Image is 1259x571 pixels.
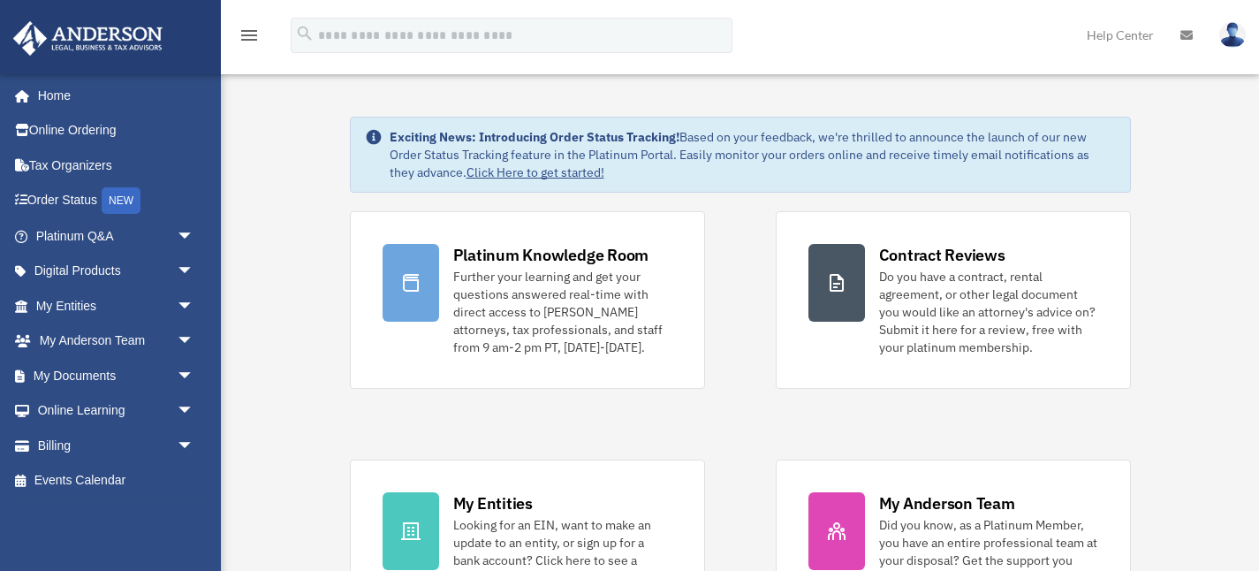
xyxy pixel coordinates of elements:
[390,128,1116,181] div: Based on your feedback, we're thrilled to announce the launch of our new Order Status Tracking fe...
[12,113,221,148] a: Online Ordering
[12,358,221,393] a: My Documentsarrow_drop_down
[239,25,260,46] i: menu
[177,393,212,430] span: arrow_drop_down
[350,211,705,389] a: Platinum Knowledge Room Further your learning and get your questions answered real-time with dire...
[12,218,221,254] a: Platinum Q&Aarrow_drop_down
[12,463,221,499] a: Events Calendar
[177,288,212,324] span: arrow_drop_down
[102,187,140,214] div: NEW
[453,268,672,356] div: Further your learning and get your questions answered real-time with direct access to [PERSON_NAM...
[177,218,212,255] span: arrow_drop_down
[879,492,1015,514] div: My Anderson Team
[177,324,212,360] span: arrow_drop_down
[12,148,221,183] a: Tax Organizers
[12,288,221,324] a: My Entitiesarrow_drop_down
[879,268,1098,356] div: Do you have a contract, rental agreement, or other legal document you would like an attorney's ad...
[239,31,260,46] a: menu
[879,244,1005,266] div: Contract Reviews
[8,21,168,56] img: Anderson Advisors Platinum Portal
[12,428,221,463] a: Billingarrow_drop_down
[776,211,1131,389] a: Contract Reviews Do you have a contract, rental agreement, or other legal document you would like...
[453,244,649,266] div: Platinum Knowledge Room
[1219,22,1246,48] img: User Pic
[177,358,212,394] span: arrow_drop_down
[12,254,221,289] a: Digital Productsarrow_drop_down
[390,129,679,145] strong: Exciting News: Introducing Order Status Tracking!
[453,492,533,514] div: My Entities
[12,393,221,429] a: Online Learningarrow_drop_down
[12,324,221,359] a: My Anderson Teamarrow_drop_down
[12,78,212,113] a: Home
[177,254,212,290] span: arrow_drop_down
[12,183,221,219] a: Order StatusNEW
[177,428,212,464] span: arrow_drop_down
[295,24,315,43] i: search
[466,164,604,180] a: Click Here to get started!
